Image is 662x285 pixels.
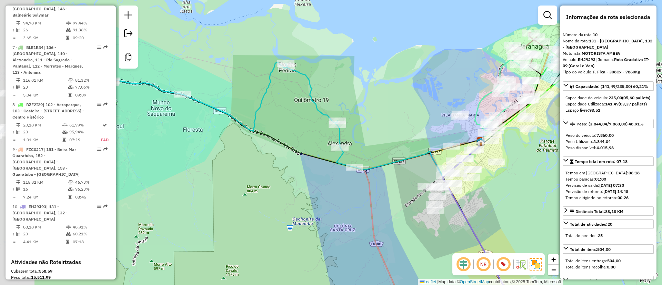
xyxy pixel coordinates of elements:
td: 7,24 KM [23,194,68,201]
td: = [12,34,16,41]
strong: 01:00 [595,176,606,182]
a: Tempo total em rota: 07:18 [563,156,654,166]
div: Atividade não roteirizada - MINIMERCADO E MERCEA [427,207,444,214]
td: 5,04 KM [23,92,68,99]
strong: [DATE] 14:48 [603,189,628,194]
strong: (05,60 pallets) [622,95,650,100]
i: Tempo total em rota [68,93,72,97]
div: Atividade não roteirizada - CLAUDIO TIRONE MURARO [488,159,505,165]
em: Opções [97,204,101,208]
td: 23 [23,84,68,91]
div: Atividade não roteirizada - MATHEUS PEDRO FOGACA [442,170,459,176]
div: Atividade não roteirizada - MERCADO TAVEIRA LTDA [464,166,481,173]
div: Peso disponível: [565,145,651,151]
div: Atividade não roteirizada - 34.863.572 ALESSANDRO DA CUNHA PARISOTTO [517,94,534,101]
span: 88,18 KM [605,209,623,214]
div: Cubagem total: [11,268,110,274]
i: % de utilização da cubagem [68,85,73,89]
td: 94,78 KM [23,20,66,27]
div: Tempo dirigindo no retorno: [565,195,651,201]
div: Atividade não roteirizada - PANIF. KAPETY [444,180,462,187]
a: Nova sessão e pesquisa [121,8,135,24]
i: Distância Total [16,180,20,184]
a: Distância Total:88,18 KM [563,206,654,216]
td: 09:20 [72,34,107,41]
div: Atividade não roteirizada - RAFA GONCALVES [418,183,435,190]
div: Atividade não roteirizada - SUZANA DOS SANTOS ER [426,201,443,208]
i: Tempo total em rota [66,240,69,244]
img: Fluxo de ruas [515,259,526,270]
td: FAD [101,136,109,143]
div: Tempo em [GEOGRAPHIC_DATA]: [565,170,651,176]
div: Peso Utilizado: [565,139,651,145]
strong: 504,00 [607,258,621,263]
div: Total de itens:504,00 [563,255,654,273]
div: Custo total: [570,278,612,284]
strong: 25 [598,233,603,238]
td: = [12,136,16,143]
a: Exibir filtros [541,8,554,22]
td: 97,44% [72,20,107,27]
div: Tipo do veículo: [563,69,654,75]
strong: 93,51 [589,108,600,113]
td: 77,06% [75,84,108,91]
div: Atividade não roteirizada - TEREZA DA COSTA AMOR [520,125,537,132]
span: | [437,279,438,284]
strong: 0,00 [607,264,615,269]
div: Atividade não roteirizada - LOJA DE CONVENIENCIA [484,131,501,138]
td: 20 [23,231,66,237]
span: FZC0J17 [26,147,43,152]
i: Total de Atividades [16,232,20,236]
strong: MOTORISTA AMBEV [582,51,621,56]
td: / [12,129,16,135]
i: % de utilização do peso [66,225,71,229]
strong: 504,00 [597,247,611,252]
span: | 151 - Beira Mar Guaratuba, 152 - [GEOGRAPHIC_DATA] - [GEOGRAPHIC_DATA], 153 - Guaratuba - [GEOG... [12,147,80,177]
div: Número da rota: [563,32,654,38]
i: Distância Total [16,123,20,127]
span: | Jornada: [563,57,650,68]
strong: 141,49 [605,101,619,106]
div: Atividade não roteirizada - ANTONIA ALVES TEIXEI [429,193,446,200]
div: Atividade não roteirizada - ACIRA MARCIELA DA SI [482,137,499,144]
div: Total de atividades:20 [563,230,654,242]
em: Rota exportada [103,45,108,49]
strong: R$ 246,01 [592,278,612,283]
i: Total de Atividades [16,130,20,134]
a: Peso: (3.844,04/7.860,00) 48,91% [563,119,654,128]
td: 115,82 KM [23,179,68,186]
strong: 4.015,96 [596,145,614,150]
td: 46,73% [75,179,108,186]
td: 08:45 [75,194,108,201]
i: Rota otimizada [103,123,107,127]
i: % de utilização da cubagem [66,232,71,236]
a: Exportar sessão [121,27,135,42]
div: Map data © contributors,© 2025 TomTom, Microsoft [418,279,563,285]
div: Total de itens entrega: [565,258,651,264]
div: Capacidade do veículo: [565,95,651,101]
span: BZF2I29 [26,102,43,107]
div: Atividade não roteirizada - RICARDO CORREA DE MO [521,96,538,103]
strong: EHJ9J93 [578,57,595,62]
div: Previsão de saída: [565,182,651,189]
span: Ocultar NR [475,256,492,273]
td: 20 [23,129,62,135]
i: % de utilização do peso [68,78,73,82]
td: / [12,27,16,33]
div: Total de itens recolha: [565,264,651,270]
div: Total de itens: [570,246,611,253]
div: Tempo total em rota: 07:18 [563,167,654,204]
span: − [551,265,556,274]
span: 7 - [12,45,83,75]
td: 88,18 KM [23,224,66,231]
span: | 102 - Aeroparque, 103 - Costeira - [STREET_ADDRESS] - Centro Histórico [12,102,84,120]
td: 07:19 [69,136,101,143]
div: Peso: (3.844,04/7.860,00) 48,91% [563,130,654,154]
td: / [12,186,16,193]
img: CDD Paranagua [476,137,485,146]
i: Tempo total em rota [66,36,69,40]
div: Capacidade Utilizada: [565,101,651,107]
em: Opções [97,45,101,49]
i: % de utilização do peso [62,123,68,127]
